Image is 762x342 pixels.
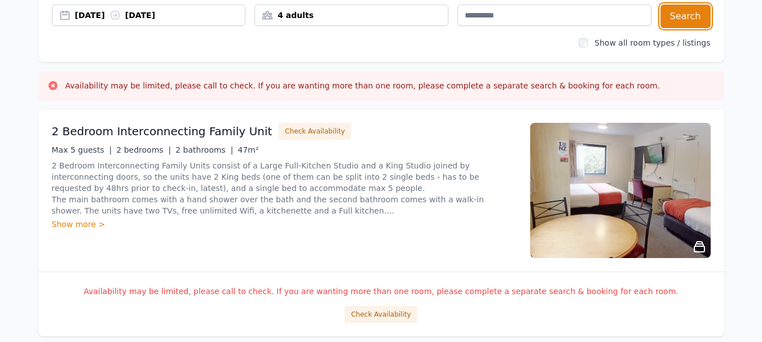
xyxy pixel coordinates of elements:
span: 2 bathrooms | [175,145,233,154]
button: Check Availability [345,306,417,323]
span: 2 bedrooms | [116,145,171,154]
button: Check Availability [279,123,351,140]
label: Show all room types / listings [594,38,710,47]
h3: Availability may be limited, please call to check. If you are wanting more than one room, please ... [65,80,660,91]
p: 2 Bedroom Interconnecting Family Units consist of a Large Full-Kitchen Studio and a King Studio j... [52,160,517,216]
div: [DATE] [DATE] [75,10,245,21]
span: 47m² [238,145,259,154]
div: 4 adults [255,10,448,21]
span: Max 5 guests | [52,145,112,154]
p: Availability may be limited, please call to check. If you are wanting more than one room, please ... [52,286,711,297]
div: Show more > [52,219,517,230]
h3: 2 Bedroom Interconnecting Family Unit [52,123,272,139]
button: Search [660,5,711,28]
